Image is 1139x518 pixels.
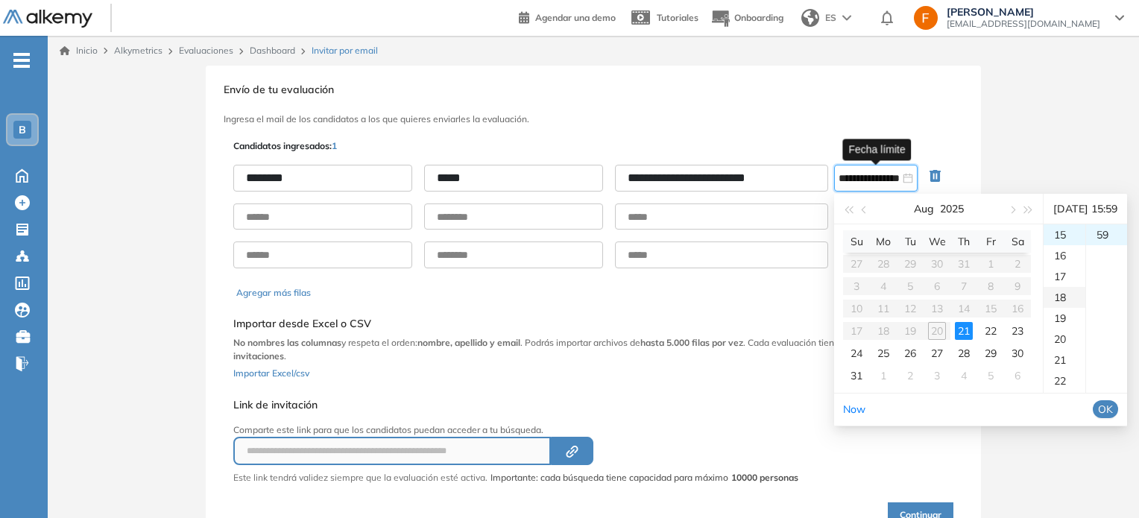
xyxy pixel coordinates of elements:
[1004,342,1031,364] td: 2025-08-30
[955,322,973,340] div: 21
[955,367,973,385] div: 4
[982,344,1000,362] div: 29
[224,114,963,124] h3: Ingresa el mail de los candidatos a los que quieres enviarles la evaluación.
[1044,391,1085,412] div: 23
[1044,224,1085,245] div: 15
[519,7,616,25] a: Agendar una demo
[848,367,865,385] div: 31
[19,124,26,136] span: B
[897,342,924,364] td: 2025-08-26
[801,9,819,27] img: world
[1004,364,1031,387] td: 2025-09-06
[1004,230,1031,253] th: Sa
[843,402,865,416] a: Now
[950,342,977,364] td: 2025-08-28
[233,337,919,361] b: límite de 10.000 invitaciones
[977,230,1004,253] th: Fr
[1086,224,1127,245] div: 59
[870,364,897,387] td: 2025-09-01
[977,320,1004,342] td: 2025-08-22
[236,286,311,300] button: Agregar más filas
[901,367,919,385] div: 2
[950,364,977,387] td: 2025-09-04
[1050,194,1121,224] div: [DATE] 15:59
[1009,367,1026,385] div: 6
[955,344,973,362] div: 28
[332,140,337,151] span: 1
[848,344,865,362] div: 24
[417,337,520,348] b: nombre, apellido y email
[897,364,924,387] td: 2025-09-02
[843,364,870,387] td: 2025-08-31
[312,44,378,57] span: Invitar por email
[233,318,953,330] h5: Importar desde Excel o CSV
[640,337,743,348] b: hasta 5.000 filas por vez
[731,472,798,483] strong: 10000 personas
[233,337,341,348] b: No nombres las columnas
[843,342,870,364] td: 2025-08-24
[1044,370,1085,391] div: 22
[233,367,309,379] span: Importar Excel/csv
[1064,446,1139,518] div: Widget de chat
[1004,320,1031,342] td: 2025-08-23
[870,342,897,364] td: 2025-08-25
[924,364,950,387] td: 2025-09-03
[947,18,1100,30] span: [EMAIL_ADDRESS][DOMAIN_NAME]
[233,139,337,153] p: Candidatos ingresados:
[940,194,964,224] button: 2025
[1044,308,1085,329] div: 19
[710,2,783,34] button: Onboarding
[825,11,836,25] span: ES
[982,322,1000,340] div: 22
[874,344,892,362] div: 25
[250,45,295,56] a: Dashboard
[914,194,934,224] button: Aug
[490,471,798,484] span: Importante: cada búsqueda tiene capacidad para máximo
[1044,266,1085,287] div: 17
[1044,350,1085,370] div: 21
[1009,344,1026,362] div: 30
[1044,287,1085,308] div: 18
[535,12,616,23] span: Agendar una demo
[1009,322,1026,340] div: 23
[1044,329,1085,350] div: 20
[657,12,698,23] span: Tutoriales
[950,230,977,253] th: Th
[901,344,919,362] div: 26
[842,139,911,160] div: Fecha límite
[233,399,798,411] h5: Link de invitación
[13,59,30,62] i: -
[1093,400,1118,418] button: OK
[982,367,1000,385] div: 5
[734,12,783,23] span: Onboarding
[179,45,233,56] a: Evaluaciones
[928,344,946,362] div: 27
[1098,401,1113,417] span: OK
[233,423,798,437] p: Comparte este link para que los candidatos puedan acceder a tu búsqueda.
[928,367,946,385] div: 3
[842,15,851,21] img: arrow
[977,364,1004,387] td: 2025-09-05
[950,320,977,342] td: 2025-08-21
[897,230,924,253] th: Tu
[3,10,92,28] img: Logo
[870,230,897,253] th: Mo
[1064,446,1139,518] iframe: Chat Widget
[843,230,870,253] th: Su
[977,342,1004,364] td: 2025-08-29
[1044,245,1085,266] div: 16
[224,83,963,96] h3: Envío de tu evaluación
[233,471,488,484] p: Este link tendrá validez siempre que la evaluación esté activa.
[924,230,950,253] th: We
[947,6,1100,18] span: [PERSON_NAME]
[233,336,953,363] p: y respeta el orden: . Podrás importar archivos de . Cada evaluación tiene un .
[60,44,98,57] a: Inicio
[114,45,163,56] span: Alkymetrics
[874,367,892,385] div: 1
[233,363,309,381] button: Importar Excel/csv
[924,342,950,364] td: 2025-08-27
